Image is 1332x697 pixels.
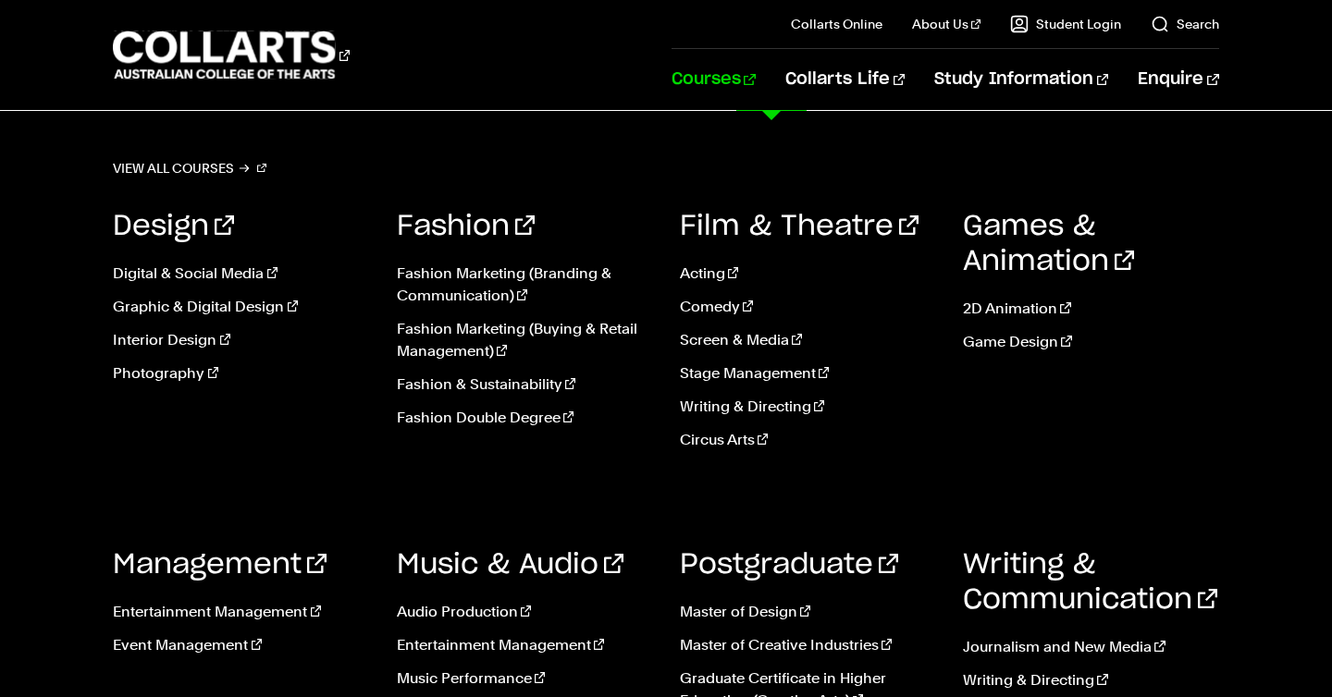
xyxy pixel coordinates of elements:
a: Photography [113,362,368,385]
a: Study Information [934,49,1108,110]
a: Fashion & Sustainability [397,373,652,396]
a: Comedy [680,296,935,318]
a: Master of Creative Industries [680,634,935,656]
a: Digital & Social Media [113,263,368,285]
a: Design [113,213,234,240]
a: Student Login [1010,15,1121,33]
a: Graphic & Digital Design [113,296,368,318]
a: Music & Audio [397,551,623,579]
a: Stage Management [680,362,935,385]
a: Circus Arts [680,429,935,451]
a: Postgraduate [680,551,898,579]
a: Acting [680,263,935,285]
div: Go to homepage [113,29,350,81]
a: Interior Design [113,329,368,351]
a: View all courses [113,155,266,181]
a: Collarts Online [791,15,882,33]
a: Entertainment Management [397,634,652,656]
a: Management [113,551,327,579]
a: Journalism and New Media [963,636,1218,658]
a: Event Management [113,634,368,656]
a: Writing & Communication [963,551,1217,614]
a: Fashion Marketing (Buying & Retail Management) [397,318,652,362]
a: Courses [672,49,756,110]
a: Master of Design [680,601,935,623]
a: Game Design [963,331,1218,353]
a: Fashion Double Degree [397,407,652,429]
a: Search [1151,15,1219,33]
a: Audio Production [397,601,652,623]
a: Enquire [1138,49,1218,110]
a: Music Performance [397,667,652,690]
a: Writing & Directing [680,396,935,418]
a: Collarts Life [785,49,905,110]
a: Fashion Marketing (Branding & Communication) [397,263,652,307]
a: Screen & Media [680,329,935,351]
a: 2D Animation [963,298,1218,320]
a: Film & Theatre [680,213,919,240]
a: About Us [912,15,980,33]
a: Fashion [397,213,535,240]
a: Entertainment Management [113,601,368,623]
a: Writing & Directing [963,669,1218,691]
a: Games & Animation [963,213,1134,275]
